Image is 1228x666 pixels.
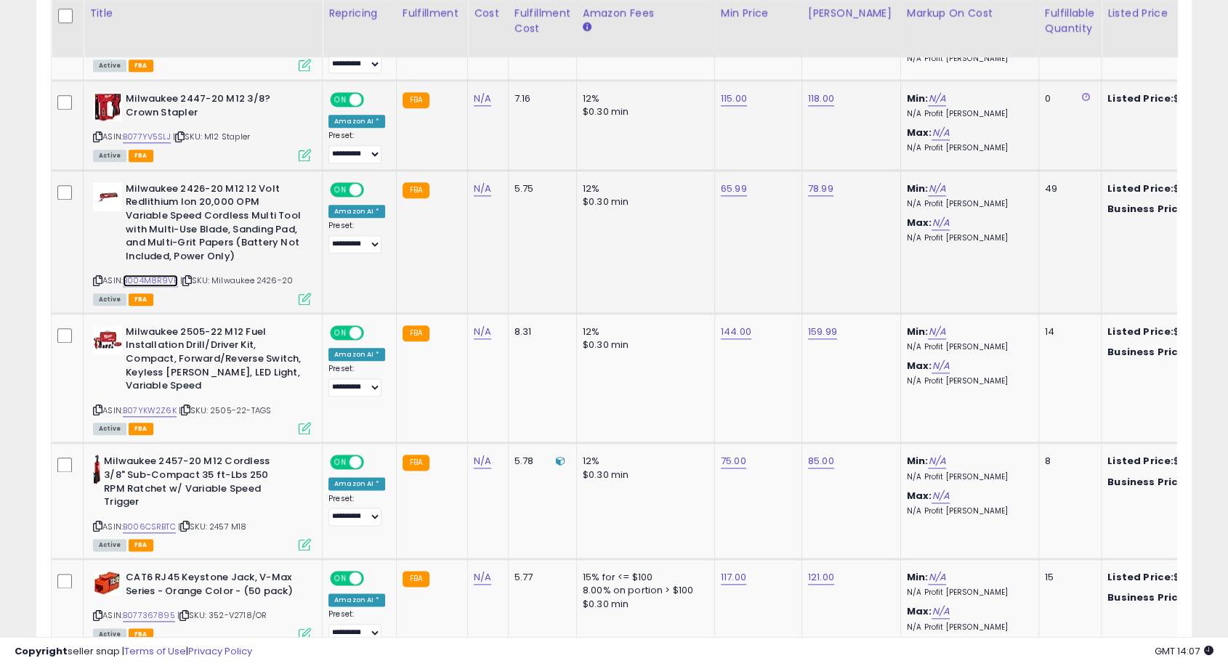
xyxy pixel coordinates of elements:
[721,454,746,468] a: 75.00
[928,454,945,468] a: N/A
[126,182,302,267] b: Milwaukee 2426-20 M12 12 Volt Redlithium Ion 20,000 OPM Variable Speed Cordless Multi Tool with M...
[907,342,1027,352] p: N/A Profit [PERSON_NAME]
[124,644,186,658] a: Terms of Use
[907,489,932,503] b: Max:
[907,588,1027,598] p: N/A Profit [PERSON_NAME]
[93,182,311,304] div: ASIN:
[1107,92,1174,105] b: Listed Price:
[583,584,703,597] div: 8.00% on portion > $100
[514,6,570,36] div: Fulfillment Cost
[328,477,385,490] div: Amazon AI *
[93,150,126,162] span: All listings currently available for purchase on Amazon
[1107,476,1228,489] div: $75
[583,92,703,105] div: 12%
[907,325,929,338] b: Min:
[93,293,126,306] span: All listings currently available for purchase on Amazon
[1045,455,1090,468] div: 8
[514,455,565,468] div: 5.78
[93,539,126,551] span: All listings currently available for purchase on Amazon
[474,6,502,21] div: Cost
[583,455,703,468] div: 12%
[1107,182,1174,195] b: Listed Price:
[328,41,385,73] div: Preset:
[180,275,293,286] span: | SKU: Milwaukee 2426-20
[583,21,591,34] small: Amazon Fees.
[1045,92,1090,105] div: 0
[123,275,178,287] a: B004M8R9VE
[1107,202,1187,216] b: Business Price:
[1107,475,1187,489] b: Business Price:
[15,644,68,658] strong: Copyright
[15,645,252,659] div: seller snap | |
[129,293,153,306] span: FBA
[129,150,153,162] span: FBA
[907,143,1027,153] p: N/A Profit [PERSON_NAME]
[583,6,708,21] div: Amazon Fees
[907,604,932,618] b: Max:
[328,6,390,21] div: Repricing
[808,570,834,585] a: 121.00
[362,456,385,468] span: OFF
[129,60,153,72] span: FBA
[907,233,1027,243] p: N/A Profit [PERSON_NAME]
[907,109,1027,119] p: N/A Profit [PERSON_NAME]
[514,182,565,195] div: 5.75
[126,92,302,123] b: Milwaukee 2447-20 M12 3/8? Crown Stapler
[328,593,385,606] div: Amazon AI *
[403,571,429,587] small: FBA
[331,326,350,338] span: ON
[93,182,122,211] img: 31x23oPH88L._SL40_.jpg
[93,455,311,549] div: ASIN:
[907,126,932,139] b: Max:
[1045,571,1090,584] div: 15
[1107,570,1174,584] b: Listed Price:
[932,126,949,140] a: N/A
[721,182,747,196] a: 65.99
[907,54,1027,64] p: N/A Profit [PERSON_NAME]
[173,131,250,142] span: | SKU: M12 Stapler
[93,455,100,484] img: 31vTin+YK+L._SL40_.jpg
[126,325,302,397] b: Milwaukee 2505-22 M12 Fuel Installation Drill/Driver Kit, Compact, Forward/Reverse Switch, Keyles...
[907,570,929,584] b: Min:
[583,105,703,118] div: $0.30 min
[721,325,751,339] a: 144.00
[907,216,932,230] b: Max:
[331,572,350,585] span: ON
[907,622,1027,633] p: N/A Profit [PERSON_NAME]
[179,405,271,416] span: | SKU: 2505-22-TAGS
[1045,325,1090,338] div: 14
[123,405,177,417] a: B07YKW2Z6K
[514,325,565,338] div: 8.31
[907,472,1027,482] p: N/A Profit [PERSON_NAME]
[514,571,565,584] div: 5.77
[932,604,949,619] a: N/A
[178,521,247,532] span: | SKU: 2457 M18
[928,92,945,106] a: N/A
[362,94,385,106] span: OFF
[721,570,746,585] a: 117.00
[1107,345,1187,359] b: Business Price:
[331,94,350,106] span: ON
[177,609,267,621] span: | SKU: 352-V2718/OR
[1107,455,1228,468] div: $75.00
[93,571,122,595] img: 41DQXB8sC6L._SL40_.jpg
[403,92,429,108] small: FBA
[514,92,565,105] div: 7.16
[808,6,894,21] div: [PERSON_NAME]
[932,216,949,230] a: N/A
[362,572,385,585] span: OFF
[93,325,311,433] div: ASIN:
[907,454,929,468] b: Min:
[328,364,385,397] div: Preset:
[403,325,429,341] small: FBA
[1107,591,1228,604] div: $117
[93,571,311,638] div: ASIN:
[93,92,122,121] img: 41Y5O5bdFWL._SL40_.jpg
[1107,203,1228,216] div: $65.99
[583,195,703,208] div: $0.30 min
[362,183,385,195] span: OFF
[808,92,834,106] a: 118.00
[129,423,153,435] span: FBA
[1107,590,1187,604] b: Business Price:
[93,92,311,160] div: ASIN:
